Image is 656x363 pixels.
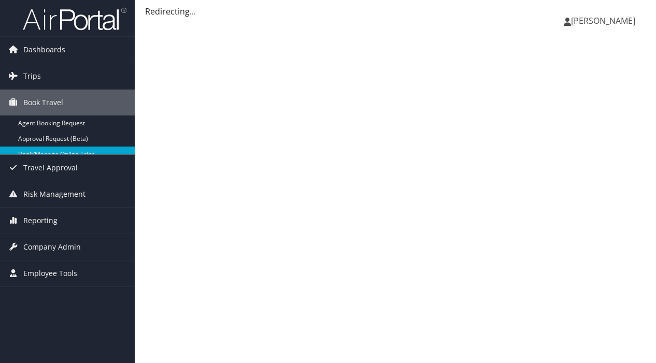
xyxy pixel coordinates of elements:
span: [PERSON_NAME] [571,15,635,26]
div: Redirecting... [145,5,646,18]
span: Risk Management [23,181,85,207]
a: [PERSON_NAME] [564,5,646,36]
span: Travel Approval [23,155,78,181]
span: Trips [23,63,41,89]
span: Reporting [23,208,58,234]
span: Book Travel [23,90,63,115]
img: airportal-logo.png [23,7,126,31]
span: Dashboards [23,37,65,63]
span: Company Admin [23,234,81,260]
span: Employee Tools [23,260,77,286]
